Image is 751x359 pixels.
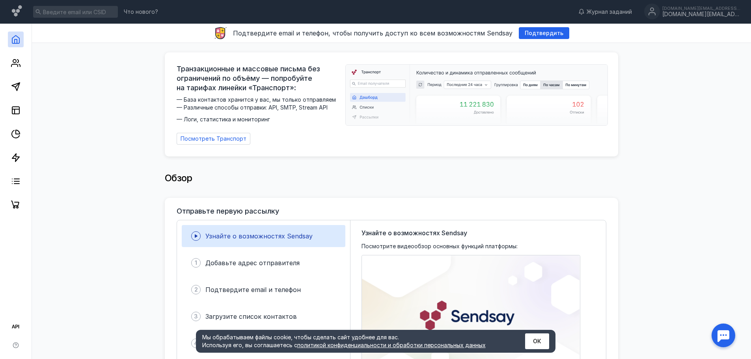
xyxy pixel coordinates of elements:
[33,6,118,18] input: Введите email или CSID
[202,333,506,349] div: Мы обрабатываем файлы cookie, чтобы сделать сайт удобнее для вас. Используя его, вы соглашаетесь c
[194,286,198,294] span: 2
[525,30,563,37] span: Подтвердить
[587,8,632,16] span: Журнал заданий
[362,228,467,238] span: Узнайте о возможностях Sendsay
[177,64,341,93] span: Транзакционные и массовые письма без ограничений по объёму — попробуйте на тарифах линейки «Транс...
[519,27,569,39] button: Подтвердить
[177,133,250,145] a: Посмотреть Транспорт
[205,259,300,267] span: Добавьте адрес отправителя
[181,136,246,142] span: Посмотреть Транспорт
[662,11,741,18] div: [DOMAIN_NAME][EMAIL_ADDRESS][DOMAIN_NAME]
[195,259,197,267] span: 1
[662,6,741,11] div: [DOMAIN_NAME][EMAIL_ADDRESS][DOMAIN_NAME]
[297,342,486,348] a: политикой конфиденциальности и обработки персональных данных
[165,172,192,184] span: Обзор
[205,286,301,294] span: Подтвердите email и телефон
[177,207,279,215] h3: Отправьте первую рассылку
[205,312,297,320] span: Загрузите список контактов
[362,242,518,250] span: Посмотрите видеообзор основных функций платформы:
[177,96,341,123] span: — База контактов хранится у вас, мы только отправляем — Различные способы отправки: API, SMTP, St...
[574,8,636,16] a: Журнал заданий
[205,232,313,240] span: Узнайте о возможностях Sendsay
[525,333,549,349] button: ОК
[194,312,198,320] span: 3
[120,9,162,15] a: Что нового?
[233,29,512,37] span: Подтвердите email и телефон, чтобы получить доступ ко всем возможностям Sendsay
[346,65,608,125] img: dashboard-transport-banner
[194,339,198,347] span: 4
[124,9,158,15] span: Что нового?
